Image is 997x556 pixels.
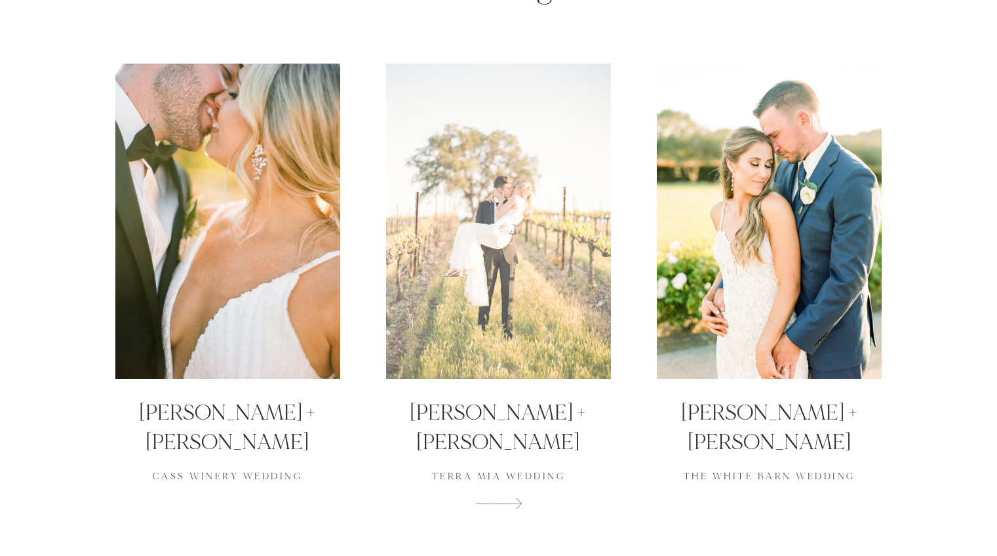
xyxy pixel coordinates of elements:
[386,399,611,458] h2: [PERSON_NAME] + [PERSON_NAME]
[115,64,340,509] a: modern cass winery wedding creston california [PERSON_NAME] + [PERSON_NAME] Cass Winery Wedding
[386,64,611,509] a: elegant terra mia wedding paso robles california [PERSON_NAME] + [PERSON_NAME] terra mia wedding
[657,64,882,509] a: white barn edna valley wedding san luis obispo california [PERSON_NAME] + [PERSON_NAME] The White...
[386,457,611,483] p: terra mia wedding
[657,399,882,458] h2: [PERSON_NAME] + [PERSON_NAME]
[115,457,340,483] p: Cass Winery Wedding
[115,399,340,458] h2: [PERSON_NAME] + [PERSON_NAME]
[657,457,882,483] p: The White Barn Wedding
